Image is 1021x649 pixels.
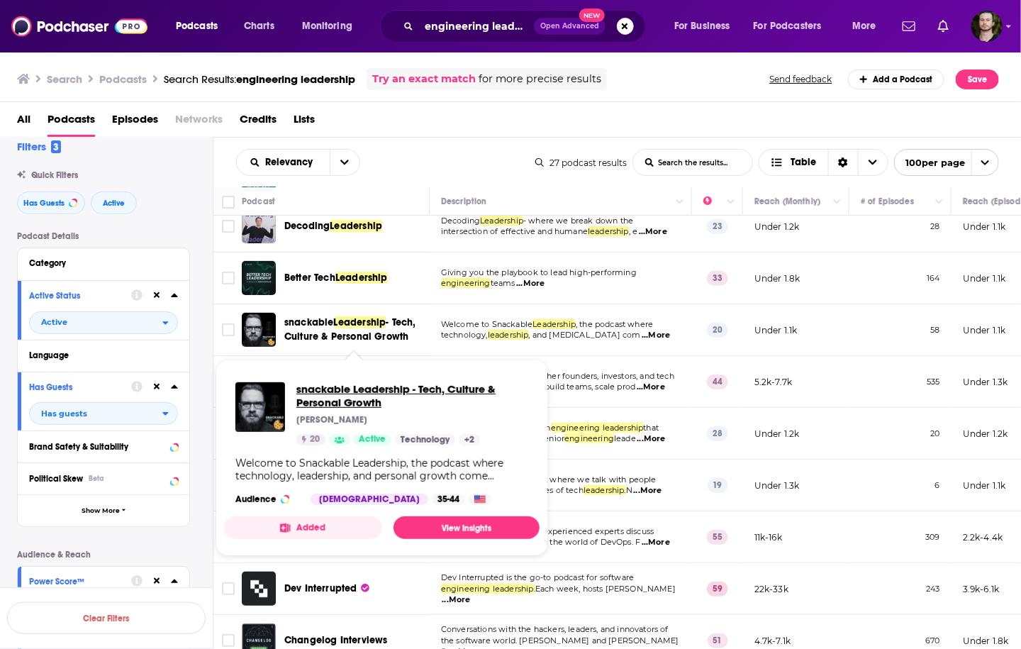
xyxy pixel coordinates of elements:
[266,157,318,167] span: Relevancy
[175,108,223,137] span: Networks
[576,319,653,329] span: , the podcast where
[103,199,125,207] span: Active
[330,150,359,175] button: open menu
[703,193,723,210] div: Power Score
[614,433,636,443] span: leade
[29,287,131,304] button: Active Status
[956,70,999,89] button: Save
[488,330,529,340] span: leadership
[242,572,276,606] a: Dev Interrupted
[441,193,486,210] div: Description
[29,437,178,455] button: Brand Safety & Suitability
[754,428,800,440] p: Under 1.2k
[11,13,147,40] img: Podchaser - Follow, Share and Rate Podcasts
[852,16,876,36] span: More
[579,9,605,22] span: New
[935,480,940,492] p: 6
[754,376,793,388] p: 5.2k-7.7k
[971,11,1003,42] span: Logged in as OutlierAudio
[242,313,276,347] img: snackable Leadership - Tech, Culture & Personal Growth
[766,73,837,85] button: Send feedback
[222,323,235,336] span: Toggle select row
[29,311,178,334] h2: filter dropdown
[284,220,330,232] span: Decoding
[707,375,728,389] p: 44
[441,624,669,634] span: Conversations with the hackers, leaders, and innovators of
[29,258,169,268] div: Category
[441,267,637,277] span: Giving you the playbook to lead high-performing
[931,221,940,233] p: 28
[848,70,945,89] a: Add a Podcast
[925,532,940,543] p: 309
[18,494,189,526] button: Show More
[235,382,285,432] a: snackable Leadership - Tech, Culture & Personal Growth
[242,261,276,295] img: Better Tech Leadership
[516,278,545,289] span: ...More
[754,193,820,210] div: Reach (Monthly)
[479,71,601,87] span: for more precise results
[222,272,235,284] span: Toggle select row
[41,318,67,326] span: Active
[82,507,120,515] span: Show More
[441,371,674,381] span: The Tech Trek brings together founders, investors, and tech
[842,15,894,38] button: open menu
[242,193,275,210] div: Podcast
[532,319,576,329] span: Leadership
[925,636,940,647] p: 670
[296,434,325,445] a: 20
[707,582,728,596] p: 59
[754,16,822,36] span: For Podcasters
[99,72,147,86] h3: Podcasts
[664,15,748,38] button: open menu
[284,633,387,648] a: Changelog Interviews
[242,209,276,243] img: Decoding Leadership
[634,485,662,497] span: ...More
[754,479,800,492] p: Under 1.3k
[927,377,940,388] p: 535
[395,434,455,445] a: Technology
[963,531,1003,543] p: 2.2k-4.4k
[311,494,428,505] div: [DEMOGRAPHIC_DATA]
[963,272,1006,284] p: Under 1.1k
[244,16,274,36] span: Charts
[284,582,357,594] span: Dev Interrupted
[791,157,817,167] span: Table
[17,108,30,137] span: All
[91,192,137,214] button: Active
[353,434,391,445] a: Active
[292,15,371,38] button: open menu
[176,16,218,36] span: Podcasts
[334,316,386,328] span: Leadership
[629,226,638,236] span: , e
[29,291,122,301] div: Active Status
[529,330,641,340] span: , and [MEDICAL_DATA] com
[29,469,178,487] button: Political SkewBeta
[459,434,480,445] a: +2
[535,584,676,594] span: Each week, hosts [PERSON_NAME]
[441,475,657,484] span: Merge to Main is a podcast where we talk with people
[235,457,528,482] div: Welcome to Snackable Leadership, the podcast where technology, leadership, and personal growth co...
[17,192,85,214] button: Has Guests
[829,194,846,211] button: Column Actions
[707,530,728,544] p: 55
[754,531,782,543] p: 11k-16k
[744,15,842,38] button: open menu
[29,572,131,590] button: Power Score™
[432,494,465,505] div: 35-44
[29,442,166,452] div: Brand Safety & Suitability
[310,433,320,447] span: 20
[895,152,966,174] span: 100 per page
[754,272,800,284] p: Under 1.8k
[29,346,178,364] button: Language
[828,150,858,175] div: Sort Direction
[963,324,1006,336] p: Under 1.1k
[222,634,235,647] span: Toggle select row
[441,584,535,594] span: engineering leadership.
[707,219,728,233] p: 23
[754,583,788,595] p: 22k-33k
[971,11,1003,42] button: Show profile menu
